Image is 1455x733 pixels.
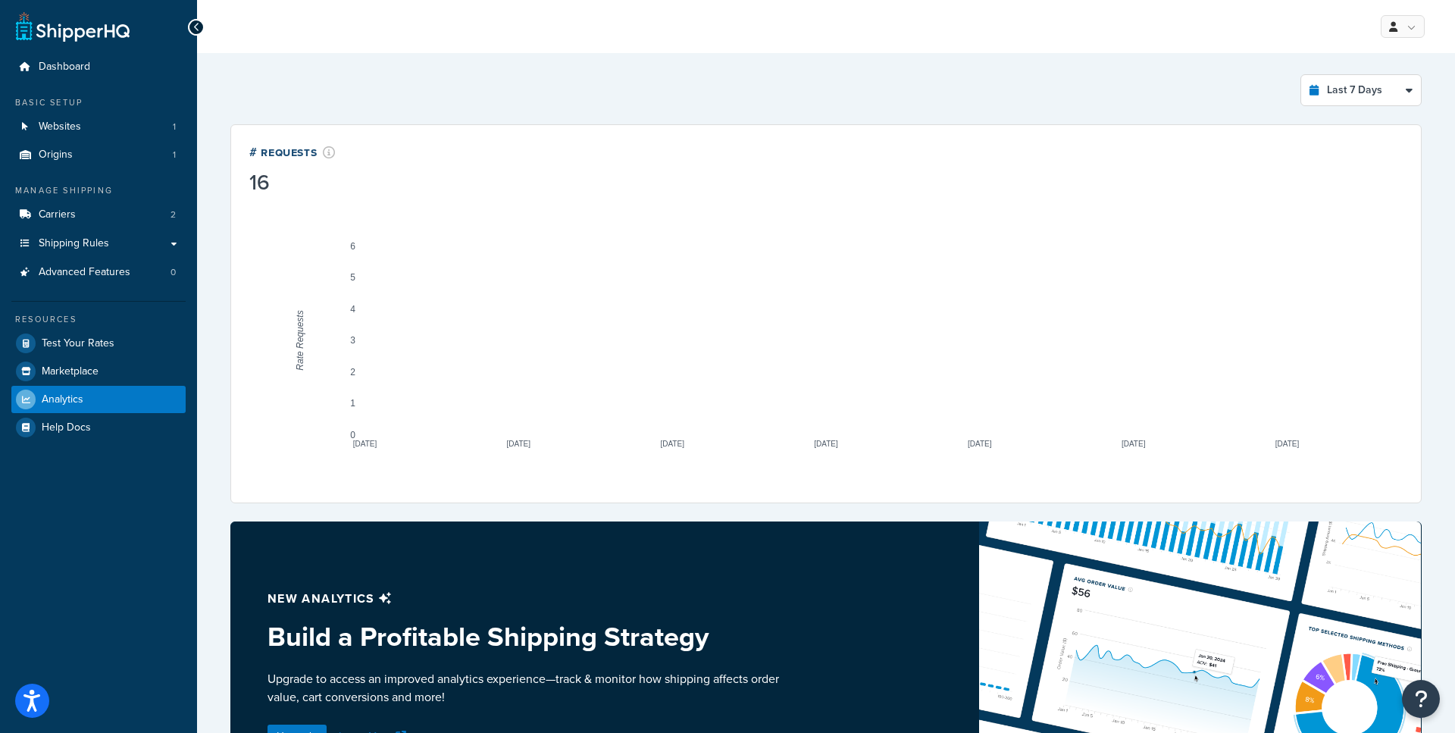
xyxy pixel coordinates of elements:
span: Origins [39,149,73,161]
span: Marketplace [42,365,99,378]
a: Marketplace [11,358,186,385]
span: 1 [173,121,176,133]
text: [DATE] [814,440,838,448]
div: Resources [11,313,186,326]
a: Analytics [11,386,186,413]
span: Test Your Rates [42,337,114,350]
text: [DATE] [353,440,377,448]
a: Advanced Features0 [11,258,186,287]
a: Test Your Rates [11,330,186,357]
a: Carriers2 [11,201,186,229]
text: 5 [350,272,355,283]
span: Analytics [42,393,83,406]
li: Websites [11,113,186,141]
text: 2 [350,367,355,377]
p: New analytics [268,588,790,609]
span: Carriers [39,208,76,221]
div: 16 [249,172,336,193]
a: Origins1 [11,141,186,169]
a: Shipping Rules [11,230,186,258]
span: 0 [171,266,176,279]
text: [DATE] [660,440,684,448]
span: Advanced Features [39,266,130,279]
span: 1 [173,149,176,161]
span: Websites [39,121,81,133]
svg: A chart. [249,196,1403,484]
text: 1 [350,398,355,409]
div: # Requests [249,143,336,161]
span: Help Docs [42,421,91,434]
text: [DATE] [1275,440,1300,448]
li: Carriers [11,201,186,229]
button: Open Resource Center [1402,680,1440,718]
h3: Build a Profitable Shipping Strategy [268,622,790,652]
text: 4 [350,304,355,315]
text: [DATE] [507,440,531,448]
a: Dashboard [11,53,186,81]
li: Origins [11,141,186,169]
div: Manage Shipping [11,184,186,197]
span: Dashboard [39,61,90,74]
li: Advanced Features [11,258,186,287]
text: 0 [350,430,355,440]
span: Shipping Rules [39,237,109,250]
p: Upgrade to access an improved analytics experience—track & monitor how shipping affects order val... [268,670,790,706]
a: Websites1 [11,113,186,141]
text: 6 [350,241,355,252]
a: Help Docs [11,414,186,441]
text: 3 [350,335,355,346]
div: Basic Setup [11,96,186,109]
span: 2 [171,208,176,221]
text: [DATE] [968,440,992,448]
text: Rate Requests [295,310,305,370]
text: [DATE] [1122,440,1146,448]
